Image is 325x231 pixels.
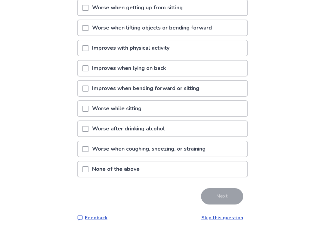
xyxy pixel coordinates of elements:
[85,214,107,221] p: Feedback
[201,214,243,221] a: Skip this question
[88,20,215,36] p: Worse when lifting objects or bending forward
[88,61,169,76] p: Improves when lying on back
[88,161,143,177] p: None of the above
[77,214,107,221] a: Feedback
[88,81,203,96] p: Improves when bending forward or sitting
[88,121,169,136] p: Worse after drinking alcohol
[88,40,173,56] p: Improves with physical activity
[88,101,145,116] p: Worse while sitting
[201,188,243,204] button: Next
[88,141,209,157] p: Worse when coughing, sneezing, or straining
